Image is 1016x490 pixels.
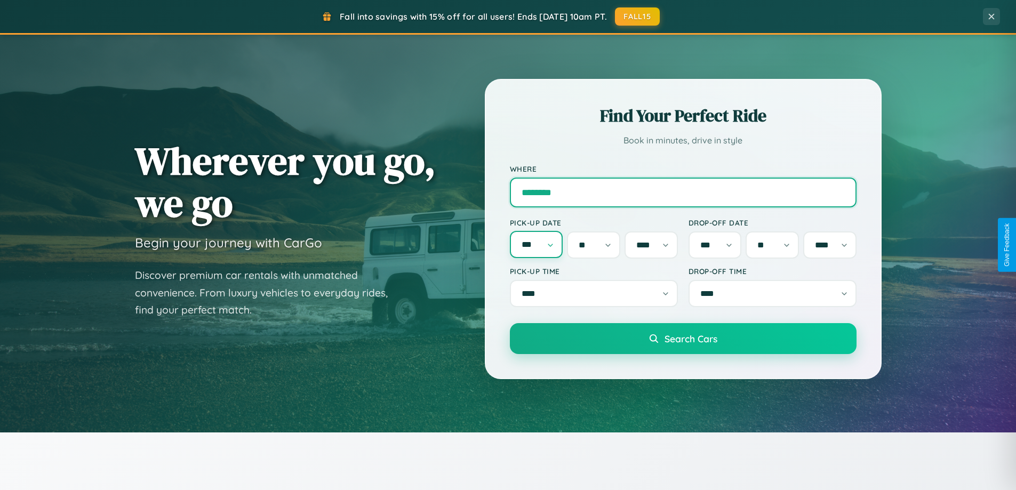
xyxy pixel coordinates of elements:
[510,323,857,354] button: Search Cars
[135,140,436,224] h1: Wherever you go, we go
[340,11,607,22] span: Fall into savings with 15% off for all users! Ends [DATE] 10am PT.
[689,267,857,276] label: Drop-off Time
[665,333,717,344] span: Search Cars
[510,164,857,173] label: Where
[615,7,660,26] button: FALL15
[510,218,678,227] label: Pick-up Date
[510,267,678,276] label: Pick-up Time
[135,235,322,251] h3: Begin your journey with CarGo
[510,104,857,127] h2: Find Your Perfect Ride
[135,267,402,319] p: Discover premium car rentals with unmatched convenience. From luxury vehicles to everyday rides, ...
[510,133,857,148] p: Book in minutes, drive in style
[689,218,857,227] label: Drop-off Date
[1003,223,1011,267] div: Give Feedback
